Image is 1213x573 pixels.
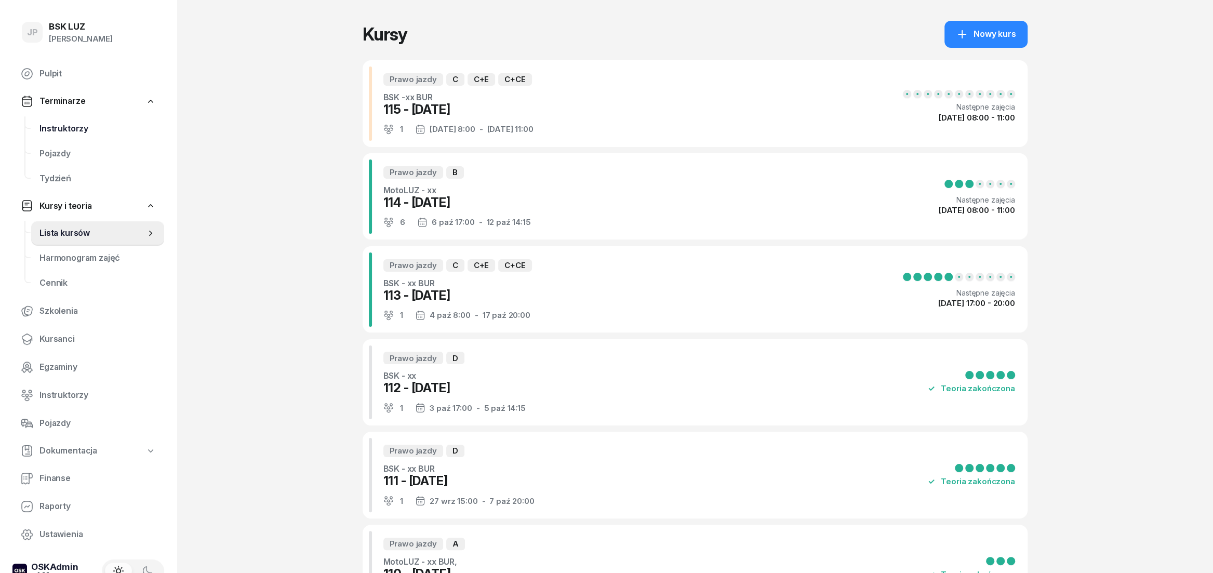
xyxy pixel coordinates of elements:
span: Raporty [39,500,156,513]
span: Cennik [39,276,156,290]
div: 7 paź 20:00 [489,497,534,505]
div: 12 paź 14:15 [486,218,530,226]
div: [DATE] 08:00 - 11:00 [939,114,1015,122]
div: 111 - [DATE] [383,473,535,489]
div: 1 [400,125,403,133]
span: Terminarze [39,95,85,108]
a: Nowy kurs [944,21,1028,48]
a: Dokumentacja [12,439,164,463]
a: Prawo jazdyBMotoLUZ - xx114 - [DATE]66 paź 17:00-12 paź 14:15Następne zajęcia[DATE] 08:00 - 11:00 [363,153,1028,240]
div: Teoria zakończona [925,382,1015,395]
div: Prawo jazdy [383,352,443,364]
div: MotoLUZ - xx BUR, [383,555,531,568]
div: - [415,124,533,135]
a: Raporty [12,494,164,519]
div: 1 [400,311,403,319]
div: 5 paź 14:15 [484,404,525,412]
div: Następne zajęcia [939,195,1015,204]
div: C+E [468,73,496,86]
span: Pojazdy [39,417,156,430]
div: Następne zajęcia [903,102,1015,111]
span: Pojazdy [39,147,156,161]
div: 1 [400,404,403,412]
a: Prawo jazdyCC+EC+CEBSK - xx BUR113 - [DATE]14 paź 8:00-17 paź 20:00Następne zajęcia[DATE] 17:00 -... [363,246,1028,333]
a: Szkolenia [12,299,164,324]
a: Kursy i teoria [12,194,164,218]
div: 4 paź 8:00 [430,311,470,319]
div: D [446,352,464,364]
div: 112 - [DATE] [383,380,526,396]
a: Pojazdy [12,411,164,436]
div: - [415,403,525,413]
a: Instruktorzy [12,383,164,408]
div: BSK -xx BUR [383,91,534,103]
div: OSKAdmin [31,563,78,571]
span: JP [27,28,38,37]
a: Ustawienia [12,522,164,547]
div: 17 paź 20:00 [483,311,530,319]
div: B [446,166,464,179]
div: Prawo jazdy [383,73,443,86]
div: 27 wrz 15:00 [430,497,477,505]
div: Prawo jazdy [383,538,443,550]
div: A [446,538,465,550]
span: Instruktorzy [39,122,156,136]
span: Szkolenia [39,304,156,318]
div: BSK - xx BUR [383,462,535,475]
div: BSK - xx BUR [383,277,532,289]
a: Prawo jazdyDBSK - xx112 - [DATE]13 paź 17:00-5 paź 14:15Teoria zakończona [363,339,1028,426]
a: Egzaminy [12,355,164,380]
div: BSK LUZ [49,22,113,31]
div: - [415,496,534,506]
h1: Kursy [363,25,452,44]
a: Kursanci [12,327,164,352]
div: BSK - xx [383,369,526,382]
div: - [417,217,530,228]
a: Tydzień [31,166,164,191]
a: Cennik [31,271,164,296]
div: [DATE] 8:00 [430,125,475,133]
div: C+CE [498,259,531,272]
a: Pojazdy [31,141,164,166]
a: Prawo jazdyCC+EC+CEBSK -xx BUR115 - [DATE]1[DATE] 8:00-[DATE] 11:00Następne zajęcia[DATE] 08:00 -... [363,60,1028,147]
div: Teoria zakończona [925,475,1015,488]
div: [DATE] 17:00 - 20:00 [938,299,1015,307]
span: Harmonogram zajęć [39,251,156,265]
span: Kursanci [39,332,156,346]
div: C [446,73,464,86]
div: C+CE [498,73,531,86]
span: Lista kursów [39,226,145,240]
div: [DATE] 11:00 [487,125,533,133]
a: Terminarze [12,89,164,113]
div: 114 - [DATE] [383,194,531,211]
div: 6 [400,218,405,226]
div: 113 - [DATE] [383,287,532,304]
span: Finanse [39,472,156,485]
div: - [415,310,530,321]
span: Kursy i teoria [39,199,92,213]
a: Instruktorzy [31,116,164,141]
span: Dokumentacja [39,444,97,458]
a: Lista kursów [31,221,164,246]
span: Pulpit [39,67,156,81]
a: Harmonogram zajęć [31,246,164,271]
div: Prawo jazdy [383,166,443,179]
div: Prawo jazdy [383,259,443,272]
div: 1 [400,497,403,505]
div: C+E [468,259,496,272]
span: Egzaminy [39,361,156,374]
a: Prawo jazdyDBSK - xx BUR111 - [DATE]127 wrz 15:00-7 paź 20:00Teoria zakończona [363,432,1028,518]
div: D [446,445,464,457]
a: Finanse [12,466,164,491]
div: Następne zajęcia [903,288,1015,297]
div: C [446,259,464,272]
div: Prawo jazdy [383,445,443,457]
span: Ustawienia [39,528,156,541]
div: [PERSON_NAME] [49,32,113,46]
span: Tydzień [39,172,156,185]
div: 6 paź 17:00 [432,218,474,226]
div: MotoLUZ - xx [383,184,531,196]
div: 115 - [DATE] [383,101,534,118]
span: Instruktorzy [39,389,156,402]
a: Pulpit [12,61,164,86]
